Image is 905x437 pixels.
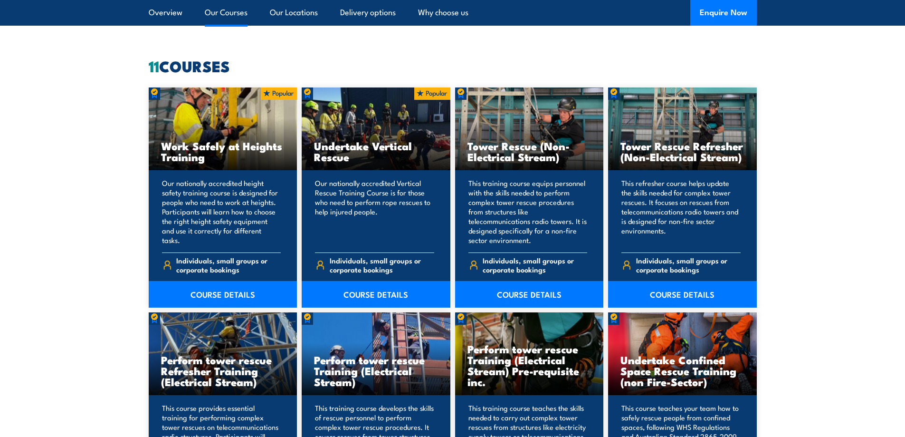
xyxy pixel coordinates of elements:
h2: COURSES [149,59,757,72]
h3: Undertake Confined Space Rescue Training (non Fire-Sector) [620,354,744,387]
h3: Perform tower rescue Refresher Training (Electrical Stream) [161,354,285,387]
a: COURSE DETAILS [302,281,450,308]
p: This refresher course helps update the skills needed for complex tower rescues. It focuses on res... [621,178,741,245]
h3: Undertake Vertical Rescue [314,140,438,162]
h3: Perform tower rescue Training (Electrical Stream) Pre-requisite inc. [467,343,591,387]
a: COURSE DETAILS [149,281,297,308]
p: Our nationally accredited height safety training course is designed for people who need to work a... [162,178,281,245]
a: COURSE DETAILS [455,281,604,308]
h3: Perform tower rescue Training (Electrical Stream) [314,354,438,387]
span: Individuals, small groups or corporate bookings [176,256,281,274]
strong: 11 [149,54,159,78]
p: Our nationally accredited Vertical Rescue Training Course is for those who need to perform rope r... [315,178,434,245]
a: COURSE DETAILS [608,281,757,308]
h3: Work Safely at Heights Training [161,140,285,162]
h3: Tower Rescue (Non-Electrical Stream) [467,140,591,162]
h3: Tower Rescue Refresher (Non-Electrical Stream) [620,140,744,162]
p: This training course equips personnel with the skills needed to perform complex tower rescue proc... [468,178,588,245]
span: Individuals, small groups or corporate bookings [330,256,434,274]
span: Individuals, small groups or corporate bookings [636,256,741,274]
span: Individuals, small groups or corporate bookings [483,256,587,274]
